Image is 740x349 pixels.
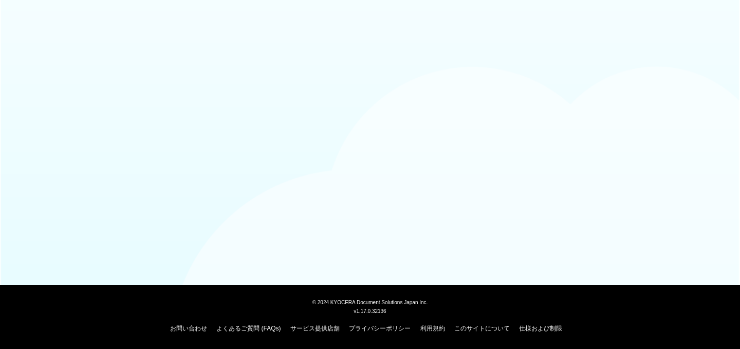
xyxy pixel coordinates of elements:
[312,299,428,305] span: © 2024 KYOCERA Document Solutions Japan Inc.
[420,325,445,332] a: 利用規約
[349,325,411,332] a: プライバシーポリシー
[519,325,562,332] a: 仕様および制限
[170,325,207,332] a: お問い合わせ
[290,325,340,332] a: サービス提供店舗
[454,325,510,332] a: このサイトについて
[354,308,386,314] span: v1.17.0.32136
[216,325,281,332] a: よくあるご質問 (FAQs)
